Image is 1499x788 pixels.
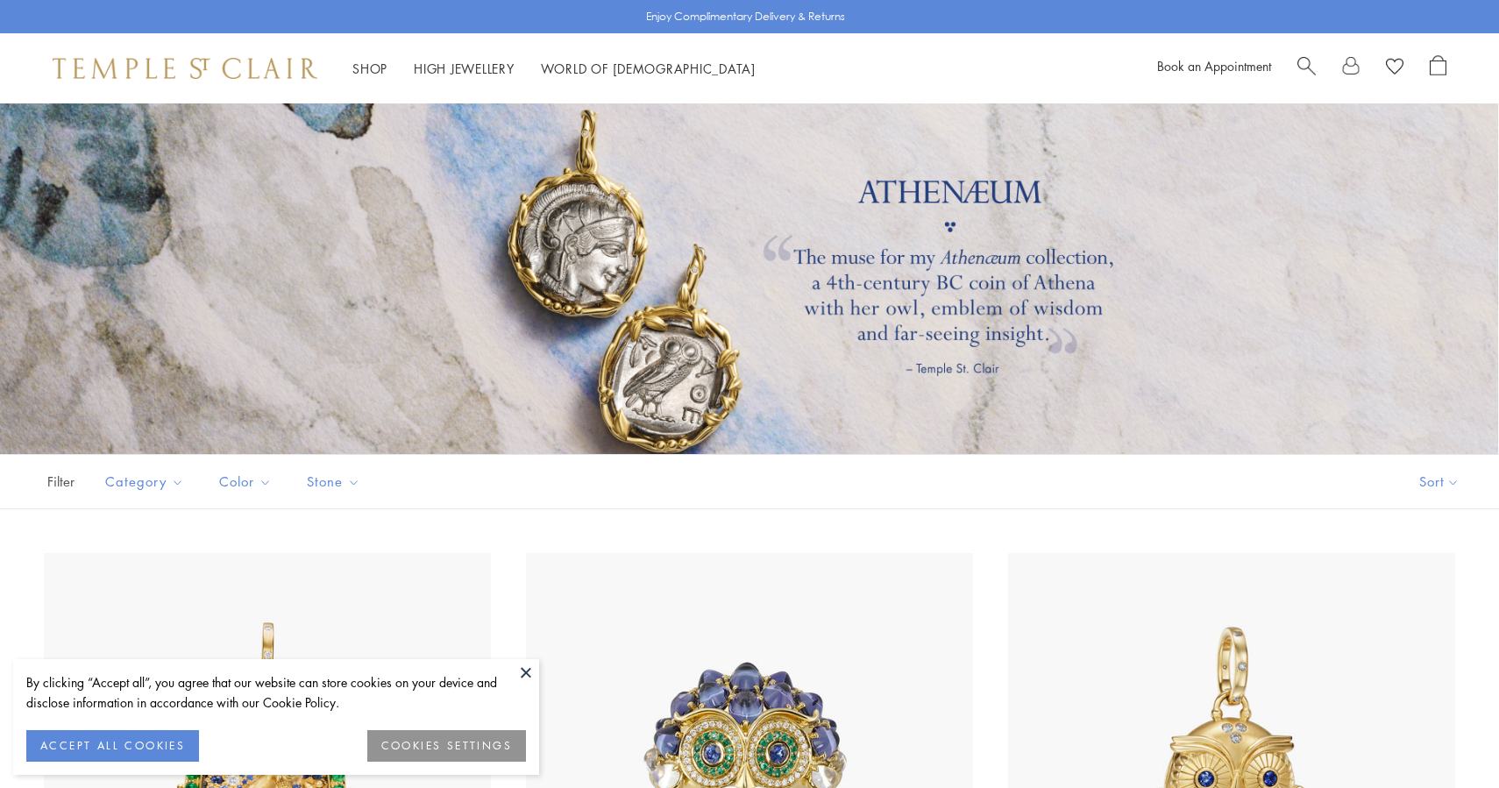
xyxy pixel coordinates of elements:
[92,462,197,501] button: Category
[1411,706,1481,770] iframe: Gorgias live chat messenger
[1380,455,1499,508] button: Show sort by
[646,8,845,25] p: Enjoy Complimentary Delivery & Returns
[26,730,199,762] button: ACCEPT ALL COOKIES
[367,730,526,762] button: COOKIES SETTINGS
[298,471,373,493] span: Stone
[352,60,387,77] a: ShopShop
[1297,55,1316,82] a: Search
[541,60,756,77] a: World of [DEMOGRAPHIC_DATA]World of [DEMOGRAPHIC_DATA]
[206,462,285,501] button: Color
[414,60,515,77] a: High JewelleryHigh Jewellery
[53,58,317,79] img: Temple St. Clair
[1430,55,1446,82] a: Open Shopping Bag
[210,471,285,493] span: Color
[96,471,197,493] span: Category
[352,58,756,80] nav: Main navigation
[26,672,526,713] div: By clicking “Accept all”, you agree that our website can store cookies on your device and disclos...
[294,462,373,501] button: Stone
[1386,55,1403,82] a: View Wishlist
[1157,57,1271,75] a: Book an Appointment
